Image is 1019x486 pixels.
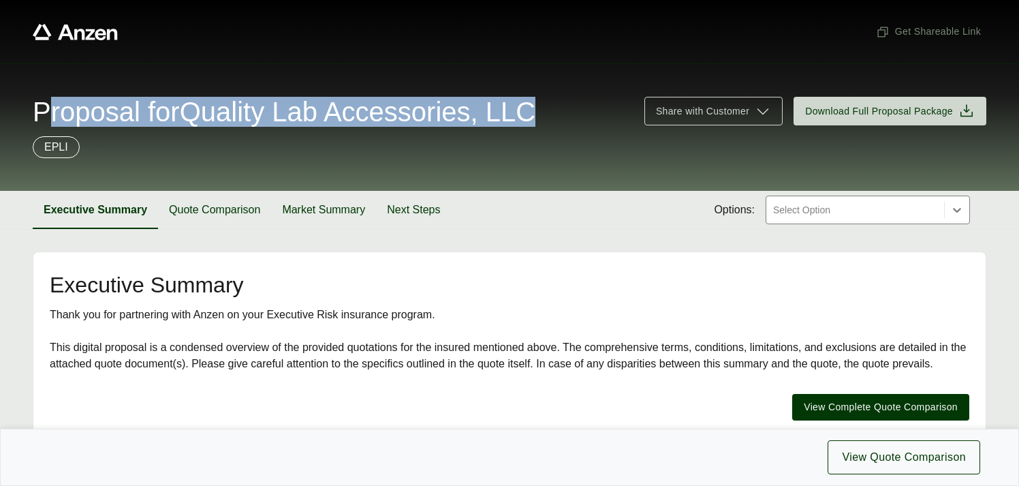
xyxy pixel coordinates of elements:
[792,394,969,421] button: View Complete Quote Comparison
[871,19,986,44] button: Get Shareable Link
[158,191,271,229] button: Quote Comparison
[714,202,755,218] span: Options:
[842,449,966,466] span: View Quote Comparison
[33,191,158,229] button: Executive Summary
[44,139,68,155] p: EPLI
[644,97,783,125] button: Share with Customer
[50,274,969,296] h2: Executive Summary
[805,104,953,119] span: Download Full Proposal Package
[804,400,958,414] span: View Complete Quote Comparison
[33,24,118,40] a: Anzen website
[33,98,535,125] span: Proposal for Quality Lab Accessories, LLC
[876,25,981,39] span: Get Shareable Link
[271,191,376,229] button: Market Summary
[828,440,980,474] button: View Quote Comparison
[794,97,986,125] button: Download Full Proposal Package
[50,307,969,372] div: Thank you for partnering with Anzen on your Executive Risk insurance program. This digital propos...
[656,104,749,119] span: Share with Customer
[376,191,451,229] button: Next Steps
